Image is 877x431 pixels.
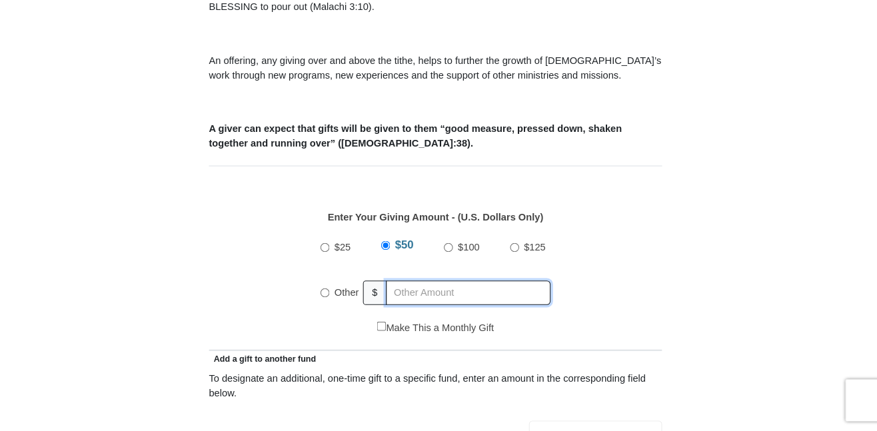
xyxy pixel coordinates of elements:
[222,70,655,98] p: An offering, any giving over and above the tithe, helps to further the growth of [DEMOGRAPHIC_DAT...
[222,374,655,402] div: To designate an additional, one-time gift to a specific fund, enter an amount in the correspondin...
[222,137,616,161] b: A giver can expect that gifts will be given to them “good measure, pressed down, shaken together ...
[460,250,480,260] span: $100
[400,247,418,258] span: $50
[383,326,391,335] input: Make This a Monthly Gift
[335,221,541,232] strong: Enter Your Giving Amount - (U.S. Dollars Only)
[391,287,548,310] input: Other Amount
[383,325,494,339] label: Make This a Monthly Gift
[342,250,357,260] span: $25
[222,357,325,366] span: Add a gift to another fund
[369,287,392,310] span: $
[342,293,365,304] span: Other
[523,250,544,260] span: $125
